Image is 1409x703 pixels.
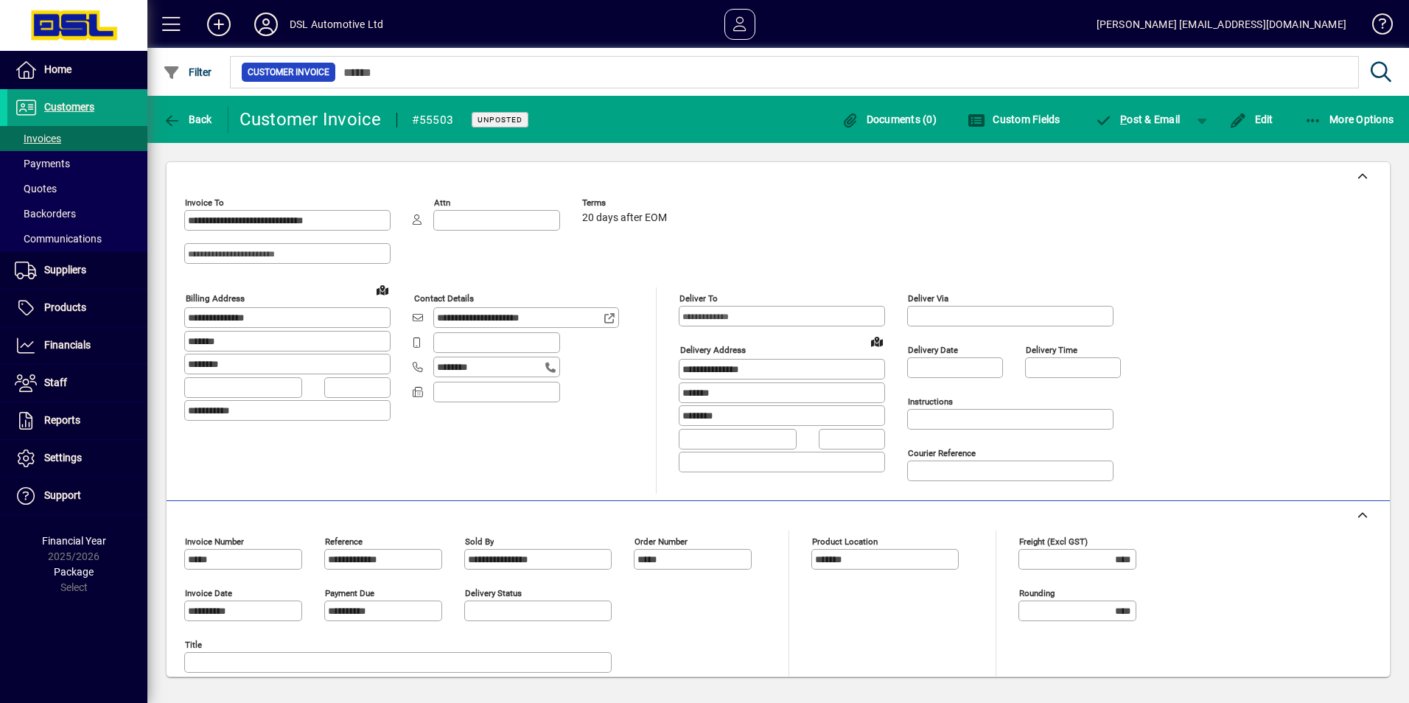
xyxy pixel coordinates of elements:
span: P [1120,113,1127,125]
a: Communications [7,226,147,251]
mat-label: Deliver To [679,293,718,304]
span: Home [44,63,71,75]
mat-label: Delivery date [908,345,958,355]
span: Back [163,113,212,125]
button: Back [159,106,216,133]
a: Reports [7,402,147,439]
a: Knowledge Base [1361,3,1391,51]
a: Settings [7,440,147,477]
button: Custom Fields [964,106,1064,133]
span: Suppliers [44,264,86,276]
span: 20 days after EOM [582,212,667,224]
button: Post & Email [1088,106,1188,133]
span: Reports [44,414,80,426]
app-page-header-button: Back [147,106,228,133]
a: Payments [7,151,147,176]
a: Home [7,52,147,88]
mat-label: Freight (excl GST) [1019,536,1088,547]
span: Communications [15,233,102,245]
span: Payments [15,158,70,169]
span: Staff [44,377,67,388]
span: Settings [44,452,82,464]
button: Profile [242,11,290,38]
mat-label: Delivery time [1026,345,1077,355]
button: Edit [1226,106,1277,133]
span: Customers [44,101,94,113]
span: Filter [163,66,212,78]
button: Documents (0) [837,106,940,133]
mat-label: Delivery status [465,588,522,598]
mat-label: Order number [634,536,688,547]
a: View on map [371,278,394,301]
span: Package [54,566,94,578]
span: Edit [1229,113,1273,125]
a: Staff [7,365,147,402]
span: Products [44,301,86,313]
span: Invoices [15,133,61,144]
div: #55503 [412,108,454,132]
a: Financials [7,327,147,364]
span: Custom Fields [968,113,1060,125]
a: Invoices [7,126,147,151]
a: Quotes [7,176,147,201]
span: Financial Year [42,535,106,547]
span: Financials [44,339,91,351]
mat-label: Deliver via [908,293,948,304]
span: Support [44,489,81,501]
span: More Options [1304,113,1394,125]
a: Support [7,478,147,514]
mat-label: Invoice number [185,536,244,547]
mat-label: Invoice date [185,588,232,598]
mat-label: Attn [434,197,450,208]
a: View on map [865,329,889,353]
mat-label: Title [185,640,202,650]
span: Customer Invoice [248,65,329,80]
span: Unposted [478,115,522,125]
mat-label: Courier Reference [908,448,976,458]
mat-label: Reference [325,536,363,547]
a: Backorders [7,201,147,226]
mat-label: Rounding [1019,588,1055,598]
a: Suppliers [7,252,147,289]
button: Add [195,11,242,38]
mat-label: Sold by [465,536,494,547]
mat-label: Invoice To [185,197,224,208]
div: [PERSON_NAME] [EMAIL_ADDRESS][DOMAIN_NAME] [1097,13,1346,36]
button: More Options [1301,106,1398,133]
mat-label: Instructions [908,396,953,407]
span: Documents (0) [841,113,937,125]
button: Filter [159,59,216,85]
span: Backorders [15,208,76,220]
mat-label: Product location [812,536,878,547]
a: Products [7,290,147,326]
div: Customer Invoice [240,108,382,131]
span: Terms [582,198,671,208]
div: DSL Automotive Ltd [290,13,383,36]
span: Quotes [15,183,57,195]
span: ost & Email [1095,113,1181,125]
mat-label: Payment due [325,588,374,598]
